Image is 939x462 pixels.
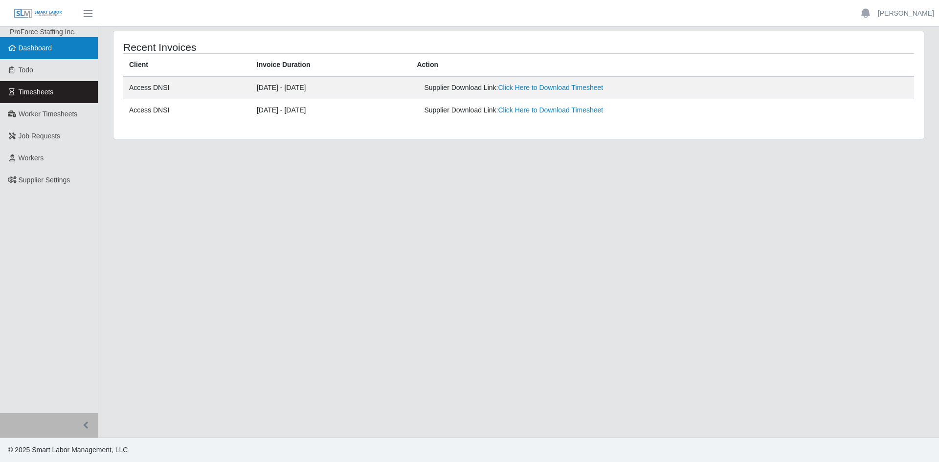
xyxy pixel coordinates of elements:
th: Client [123,54,251,77]
span: Job Requests [19,132,61,140]
span: Workers [19,154,44,162]
td: Access DNSI [123,76,251,99]
th: Invoice Duration [251,54,411,77]
td: Access DNSI [123,99,251,122]
td: [DATE] - [DATE] [251,99,411,122]
span: ProForce Staffing Inc. [10,28,76,36]
td: [DATE] - [DATE] [251,76,411,99]
th: Action [411,54,914,77]
span: Todo [19,66,33,74]
span: Dashboard [19,44,52,52]
h4: Recent Invoices [123,41,444,53]
a: [PERSON_NAME] [878,8,934,19]
span: Worker Timesheets [19,110,77,118]
span: Timesheets [19,88,54,96]
div: Supplier Download Link: [424,83,737,93]
a: Click Here to Download Timesheet [498,84,603,91]
div: Supplier Download Link: [424,105,737,115]
span: © 2025 Smart Labor Management, LLC [8,446,128,454]
span: Supplier Settings [19,176,70,184]
a: Click Here to Download Timesheet [498,106,603,114]
img: SLM Logo [14,8,63,19]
